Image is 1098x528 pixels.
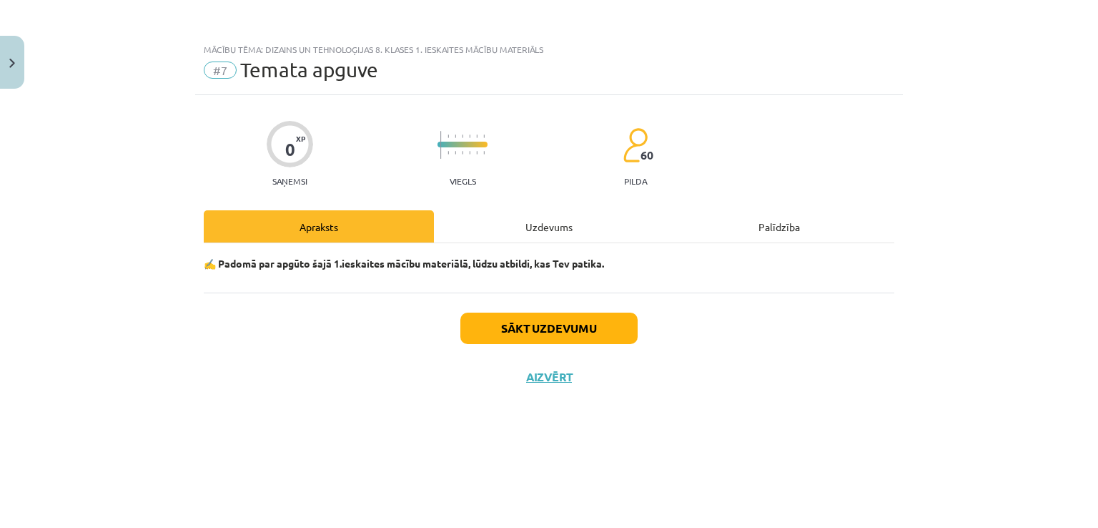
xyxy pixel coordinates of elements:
[460,313,638,344] button: Sākt uzdevumu
[462,135,463,138] img: icon-short-line-57e1e144782c952c97e751825c79c345078a6d821885a25fce030b3d8c18986b.svg
[664,210,894,243] div: Palīdzība
[483,135,485,138] img: icon-short-line-57e1e144782c952c97e751825c79c345078a6d821885a25fce030b3d8c18986b.svg
[9,59,15,68] img: icon-close-lesson-0947bae3869378f0d4975bcd49f059093ad1ed9edebbc8119c70593378902aed.svg
[522,370,576,384] button: Aizvērt
[624,176,647,186] p: pilda
[640,149,653,162] span: 60
[469,135,470,138] img: icon-short-line-57e1e144782c952c97e751825c79c345078a6d821885a25fce030b3d8c18986b.svg
[204,44,894,54] div: Mācību tēma: Dizains un tehnoloģijas 8. klases 1. ieskaites mācību materiāls
[296,135,305,142] span: XP
[450,176,476,186] p: Viegls
[440,131,442,159] img: icon-long-line-d9ea69661e0d244f92f715978eff75569469978d946b2353a9bb055b3ed8787d.svg
[455,135,456,138] img: icon-short-line-57e1e144782c952c97e751825c79c345078a6d821885a25fce030b3d8c18986b.svg
[267,176,313,186] p: Saņemsi
[462,151,463,155] img: icon-short-line-57e1e144782c952c97e751825c79c345078a6d821885a25fce030b3d8c18986b.svg
[204,210,434,243] div: Apraksts
[469,151,470,155] img: icon-short-line-57e1e144782c952c97e751825c79c345078a6d821885a25fce030b3d8c18986b.svg
[476,151,478,155] img: icon-short-line-57e1e144782c952c97e751825c79c345078a6d821885a25fce030b3d8c18986b.svg
[483,151,485,155] img: icon-short-line-57e1e144782c952c97e751825c79c345078a6d821885a25fce030b3d8c18986b.svg
[476,135,478,138] img: icon-short-line-57e1e144782c952c97e751825c79c345078a6d821885a25fce030b3d8c18986b.svg
[204,62,237,79] span: #7
[447,151,449,155] img: icon-short-line-57e1e144782c952c97e751825c79c345078a6d821885a25fce030b3d8c18986b.svg
[455,151,456,155] img: icon-short-line-57e1e144782c952c97e751825c79c345078a6d821885a25fce030b3d8c18986b.svg
[623,127,648,163] img: students-c634bb4e5e11cddfef0936a35e636f08e4e9abd3cc4e673bd6f9a4125e45ecb1.svg
[447,135,449,138] img: icon-short-line-57e1e144782c952c97e751825c79c345078a6d821885a25fce030b3d8c18986b.svg
[285,140,295,160] div: 0
[204,257,604,270] strong: ✍️ Padomā par apgūto šajā 1.ieskaites mācību materiālā, lūdzu atbildi, kas Tev patika.
[240,58,378,82] span: Temata apguve
[434,210,664,243] div: Uzdevums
